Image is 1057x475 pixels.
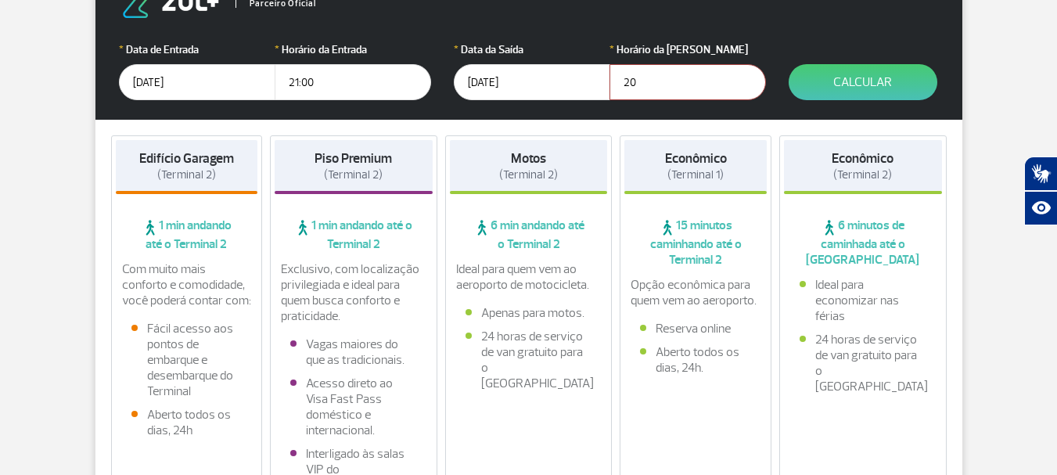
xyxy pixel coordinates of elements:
[784,218,942,268] span: 6 minutos de caminhada até o [GEOGRAPHIC_DATA]
[131,407,243,438] li: Aberto todos os dias, 24h
[281,261,426,324] p: Exclusivo, com localização privilegiada e ideal para quem busca conforto e praticidade.
[139,150,234,167] strong: Edifício Garagem
[131,321,243,399] li: Fácil acesso aos pontos de embarque e desembarque do Terminal
[800,277,926,324] li: Ideal para economizar nas férias
[450,218,608,252] span: 6 min andando até o Terminal 2
[800,332,926,394] li: 24 horas de serviço de van gratuito para o [GEOGRAPHIC_DATA]
[640,344,751,376] li: Aberto todos os dias, 24h.
[1024,157,1057,225] div: Plugin de acessibilidade da Hand Talk.
[290,336,417,368] li: Vagas maiores do que as tradicionais.
[511,150,546,167] strong: Motos
[609,41,766,58] label: Horário da [PERSON_NAME]
[1024,191,1057,225] button: Abrir recursos assistivos.
[275,41,431,58] label: Horário da Entrada
[631,277,760,308] p: Opção econômica para quem vem ao aeroporto.
[833,167,892,182] span: (Terminal 2)
[324,167,383,182] span: (Terminal 2)
[609,64,766,100] input: hh:mm
[832,150,893,167] strong: Econômico
[119,64,275,100] input: dd/mm/aaaa
[119,41,275,58] label: Data de Entrada
[157,167,216,182] span: (Terminal 2)
[499,167,558,182] span: (Terminal 2)
[640,321,751,336] li: Reserva online
[454,64,610,100] input: dd/mm/aaaa
[122,261,252,308] p: Com muito mais conforto e comodidade, você poderá contar com:
[667,167,724,182] span: (Terminal 1)
[275,218,433,252] span: 1 min andando até o Terminal 2
[466,329,592,391] li: 24 horas de serviço de van gratuito para o [GEOGRAPHIC_DATA]
[789,64,937,100] button: Calcular
[454,41,610,58] label: Data da Saída
[275,64,431,100] input: hh:mm
[116,218,258,252] span: 1 min andando até o Terminal 2
[1024,157,1057,191] button: Abrir tradutor de língua de sinais.
[665,150,727,167] strong: Econômico
[624,218,767,268] span: 15 minutos caminhando até o Terminal 2
[456,261,602,293] p: Ideal para quem vem ao aeroporto de motocicleta.
[290,376,417,438] li: Acesso direto ao Visa Fast Pass doméstico e internacional.
[315,150,392,167] strong: Piso Premium
[466,305,592,321] li: Apenas para motos.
